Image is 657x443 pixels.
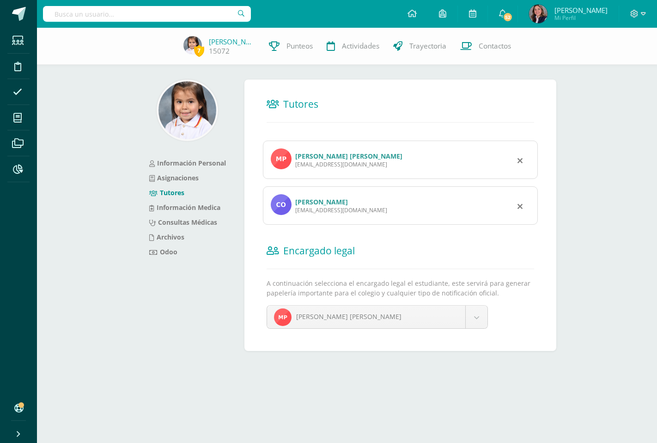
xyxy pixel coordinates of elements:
[529,5,547,23] img: 02931eb9dfe038bacbf7301e4bb6166e.png
[149,159,226,167] a: Información Personal
[295,152,402,160] a: [PERSON_NAME] [PERSON_NAME]
[149,203,220,212] a: Información Medica
[262,28,320,65] a: Punteos
[283,244,355,257] span: Encargado legal
[183,36,202,55] img: 52393627eabdc0e55c3bd6443667ee18.png
[149,247,177,256] a: Odoo
[149,218,217,227] a: Consultas Médicas
[295,206,387,214] div: [EMAIL_ADDRESS][DOMAIN_NAME]
[295,197,348,206] a: [PERSON_NAME]
[209,37,255,46] a: [PERSON_NAME]
[149,233,184,241] a: Archivos
[342,41,379,51] span: Actividades
[271,194,292,215] img: profile image
[194,45,204,56] span: 7
[267,306,488,328] a: [PERSON_NAME] [PERSON_NAME]
[320,28,386,65] a: Actividades
[149,188,184,197] a: Tutores
[503,12,513,22] span: 52
[517,154,523,166] div: Remover
[149,173,199,182] a: Asignaciones
[43,6,251,22] input: Busca un usuario...
[286,41,313,51] span: Punteos
[283,98,318,111] span: Tutores
[554,6,608,15] span: [PERSON_NAME]
[158,81,216,139] img: 6a5898821dd33aa11f6a0e6b43a02fea.png
[453,28,518,65] a: Contactos
[296,312,401,321] span: [PERSON_NAME] [PERSON_NAME]
[295,160,402,168] div: [EMAIL_ADDRESS][DOMAIN_NAME]
[274,308,292,326] img: bd6240d2007d12e1d5dff28ac830126e.png
[479,41,511,51] span: Contactos
[386,28,453,65] a: Trayectoria
[209,46,230,56] a: 15072
[271,148,292,169] img: profile image
[554,14,608,22] span: Mi Perfil
[267,278,534,298] p: A continuación selecciona el encargado legal el estudiante, este servirá para generar papelería i...
[409,41,446,51] span: Trayectoria
[517,200,523,211] div: Remover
